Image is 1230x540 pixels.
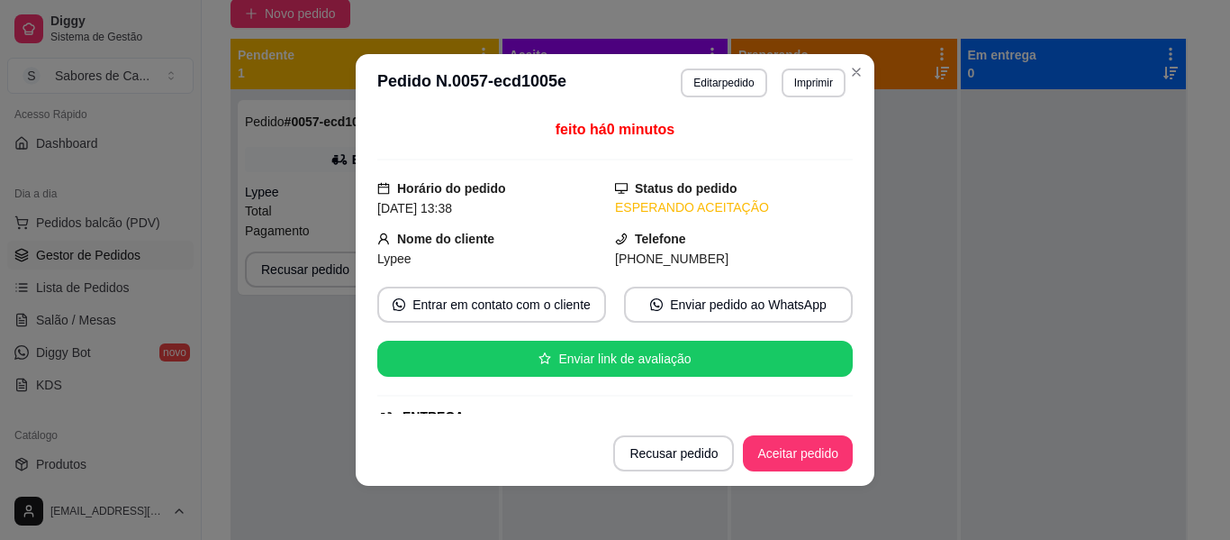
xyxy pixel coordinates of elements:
[615,198,853,217] div: ESPERANDO ACEITAÇÃO
[377,233,390,245] span: user
[556,122,674,137] span: feito há 0 minutos
[397,232,494,246] strong: Nome do cliente
[393,298,405,311] span: whats-app
[842,58,871,87] button: Close
[377,69,566,97] h3: Pedido N. 0057-ecd1005e
[615,233,628,245] span: phone
[377,341,853,377] button: starEnviar link de avaliação
[650,298,663,311] span: whats-app
[538,352,551,365] span: star
[397,181,506,196] strong: Horário do pedido
[681,69,766,97] button: Editarpedido
[615,182,628,195] span: desktop
[377,201,452,215] span: [DATE] 13:38
[624,287,853,323] button: whats-appEnviar pedido ao WhatsApp
[377,182,390,195] span: calendar
[613,435,734,471] button: Recusar pedido
[615,252,728,266] span: [PHONE_NUMBER]
[635,232,686,246] strong: Telefone
[377,252,412,266] span: Lypee
[635,181,737,196] strong: Status do pedido
[377,287,606,323] button: whats-appEntrar em contato com o cliente
[402,407,464,426] div: ENTREGA
[782,69,846,97] button: Imprimir
[743,435,853,471] button: Aceitar pedido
